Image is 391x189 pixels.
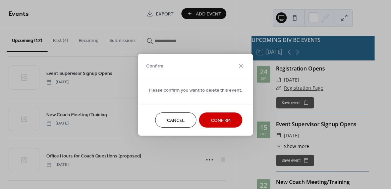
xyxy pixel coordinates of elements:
span: Cancel [167,117,185,124]
span: Confirm [211,117,231,124]
span: Please confirm you want to delete this event. [149,87,242,94]
button: Confirm [199,112,242,128]
span: Confirm [146,63,163,70]
button: Cancel [155,112,197,128]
